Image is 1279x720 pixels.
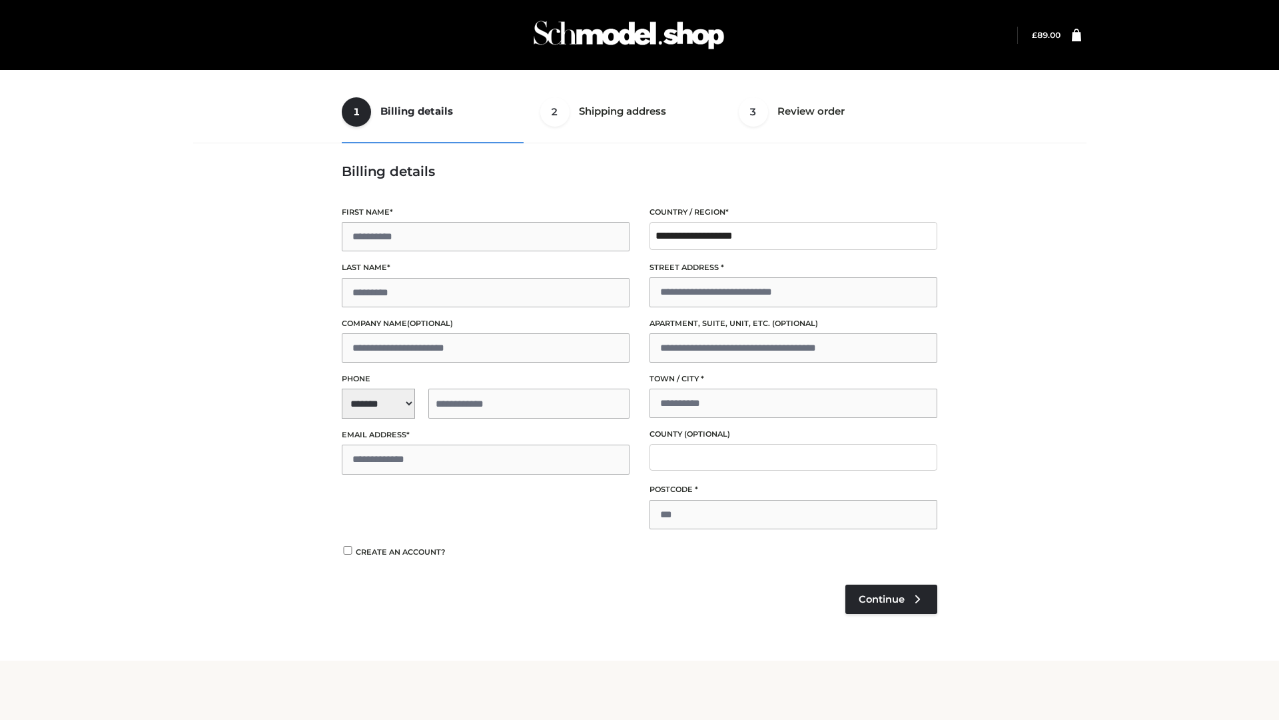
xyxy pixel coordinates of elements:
[649,317,937,330] label: Apartment, suite, unit, etc.
[342,546,354,555] input: Create an account?
[649,206,937,219] label: Country / Region
[1032,30,1061,40] bdi: 89.00
[342,317,630,330] label: Company name
[407,319,453,328] span: (optional)
[649,428,937,441] label: County
[342,373,630,385] label: Phone
[342,206,630,219] label: First name
[342,261,630,274] label: Last name
[1032,30,1037,40] span: £
[1032,30,1061,40] a: £89.00
[859,593,905,605] span: Continue
[649,483,937,496] label: Postcode
[684,429,730,439] span: (optional)
[649,373,937,385] label: Town / City
[342,429,630,441] label: Email address
[772,319,818,328] span: (optional)
[845,585,937,614] a: Continue
[529,9,729,61] img: Schmodel Admin 964
[649,261,937,274] label: Street address
[342,163,937,179] h3: Billing details
[356,547,446,557] span: Create an account?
